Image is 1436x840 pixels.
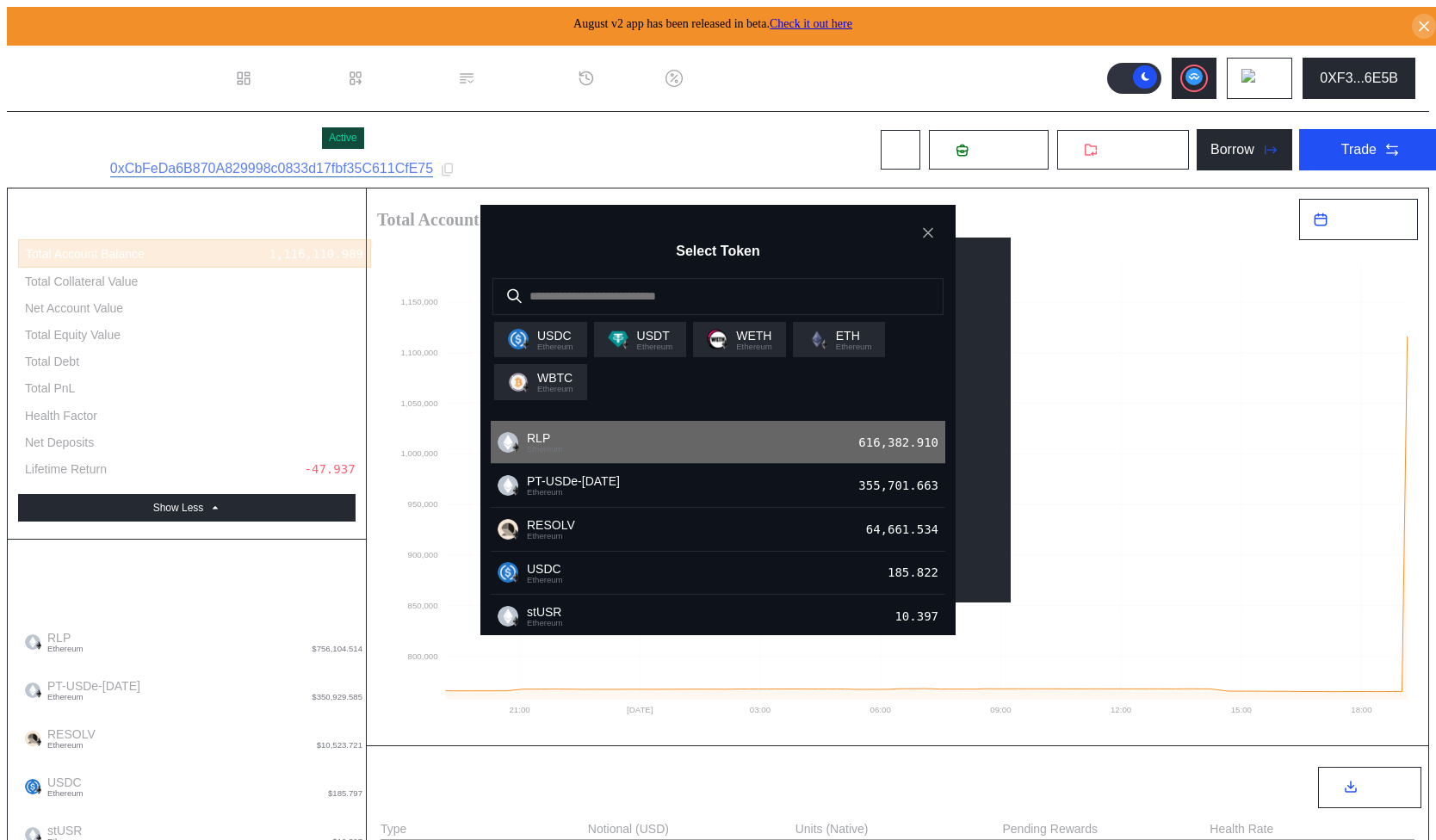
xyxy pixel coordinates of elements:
div: 1,116,110.989 [269,246,363,262]
span: USDT [637,329,673,343]
h2: Select Token [676,244,760,259]
text: 12:00 [1111,705,1132,714]
span: Ethereum [47,645,84,653]
div: 64,661.534 [290,727,362,742]
img: svg+xml,%3c [34,786,43,794]
img: svg+xml,%3c [34,641,43,650]
img: usdc.png [498,562,518,583]
a: 0xCbFeDa6B870A829998c0833d17fbf35C611CfE75 [110,161,433,177]
text: 1,100,000 [400,348,438,357]
img: svg+xml,%3c [621,339,631,349]
span: $10,523.721 [317,741,362,750]
img: empty-token.png [498,475,518,496]
text: 900,000 [408,550,439,559]
text: 1,150,000 [400,297,438,306]
span: Last 24 Hours [1334,213,1403,226]
span: Ethereum [47,693,140,701]
span: Ethereum [537,343,573,351]
div: Health Rate [1210,822,1273,836]
img: Tether.png [608,329,628,349]
div: 355,701.663 [858,474,945,497]
div: Net Deposits [25,435,94,450]
img: svg+xml,%3c [511,442,521,453]
span: PT-USDe-[DATE] [527,474,620,488]
text: 18:00 [1351,705,1372,714]
div: Type [381,822,406,836]
span: RLP [527,431,563,445]
div: 10.397 [319,824,362,838]
span: RLP [40,631,84,653]
div: 499,932.500 [282,354,362,369]
span: WBTC [537,371,573,385]
div: Active [329,132,357,144]
div: Borrow [1210,142,1254,157]
div: 185.822 [312,775,362,790]
img: svg+xml,%3c [511,572,521,583]
span: USDC [537,329,573,343]
text: 09:00 [990,705,1012,714]
text: 1,050,000 [400,398,438,408]
div: 616,178.489 [282,300,362,316]
span: Ethereum [736,343,772,351]
div: Aggregate Balances [18,590,356,618]
div: 509,525.282 [282,435,362,450]
img: resolv_token.png [498,519,518,540]
div: Net Account Value [25,300,123,316]
img: svg+xml,%3c [720,339,730,349]
img: empty-token.png [25,634,40,650]
text: 21:00 [509,705,530,714]
img: empty-token.png [498,606,518,627]
span: Deposit [975,142,1022,157]
div: 10.397 [894,605,945,627]
text: 06:00 [870,705,892,714]
span: Ethereum [637,343,673,351]
div: 919,271.239 [282,274,362,289]
div: Health Factor [25,408,97,423]
span: RESOLV [527,518,575,532]
div: Total Equity Value [25,327,121,343]
span: USDC [527,562,563,576]
div: Account Balance [18,557,356,590]
text: 950,000 [408,499,439,509]
img: svg+xml,%3c [521,382,531,392]
span: Export [1364,781,1396,794]
span: PT-USDe-[DATE] [40,679,140,701]
div: Total Debt [25,354,79,369]
text: 850,000 [408,601,439,610]
span: Withdraw [1105,142,1162,157]
text: 15:00 [1231,705,1253,714]
span: August v2 app has been released in beta. [573,17,852,30]
img: svg+xml,%3c [34,689,43,698]
div: Total Collateral Value [25,274,138,289]
span: Ethereum [836,343,872,351]
div: History [602,71,645,86]
div: Notional (USD) [588,822,669,836]
span: Ethereum [527,445,563,454]
img: resolv_token.png [25,731,40,746]
div: 616,382.910 [858,431,945,454]
div: Trade [1341,142,1377,157]
span: $756,104.514 [312,645,362,653]
div: 419,338.739 [282,327,362,343]
img: svg+xml,%3c [820,339,830,349]
img: usdc.png [508,329,529,349]
text: 1,000,000 [400,448,438,458]
div: Pending Rewards [1003,822,1099,836]
span: Ethereum [537,385,573,393]
div: Account Summary [18,206,356,239]
text: 800,000 [408,652,439,661]
button: close modal [914,219,942,246]
img: empty-token.png [25,682,40,698]
text: 03:00 [750,705,771,714]
div: Units (Native) [795,822,869,836]
div: -244,249.843 [275,380,362,396]
span: Ethereum [527,532,575,540]
img: svg+xml,%3c [511,485,521,496]
span: Ethereum [527,488,620,497]
div: 64,661.534 [866,518,945,540]
img: svg+xml,%3c [511,616,521,627]
div: -47.937% [305,461,362,477]
div: 616,382.910 [282,631,362,645]
img: chain logo [1241,69,1260,88]
div: Lifetime Return [25,461,107,477]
